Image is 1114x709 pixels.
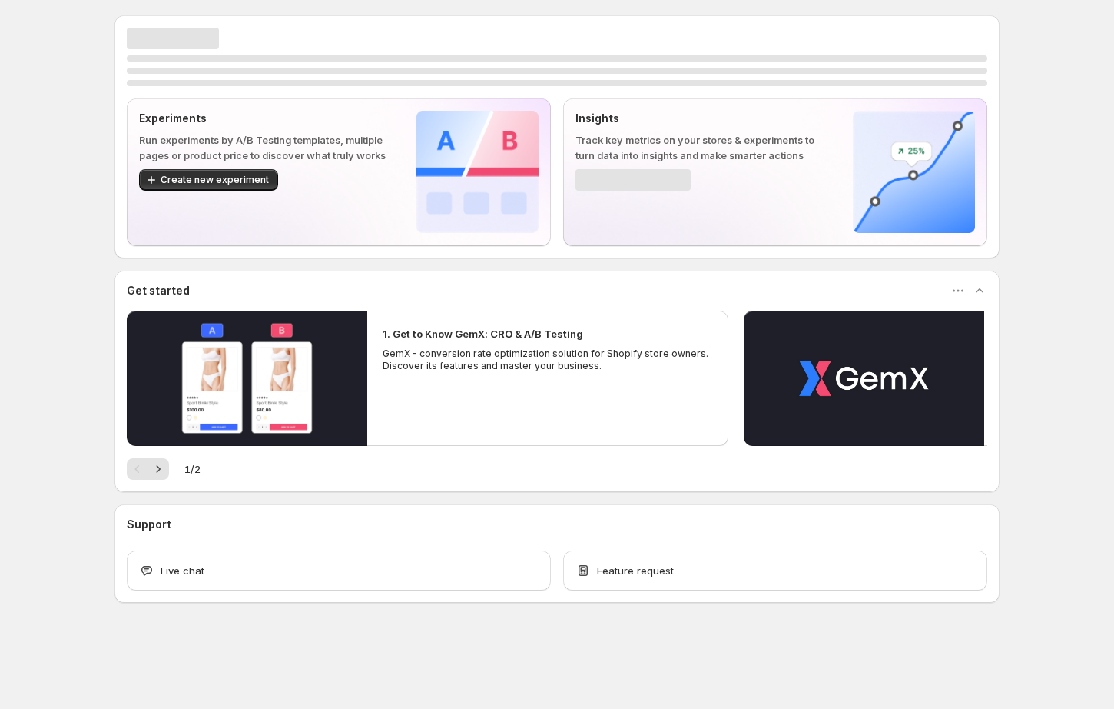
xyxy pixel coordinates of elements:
p: GemX - conversion rate optimization solution for Shopify store owners. Discover its features and ... [383,348,713,372]
button: Play video [127,311,367,446]
img: Experiments [416,111,539,233]
p: Experiments [139,111,392,126]
p: Run experiments by A/B Testing templates, multiple pages or product price to discover what truly ... [139,132,392,163]
nav: Pagination [127,458,169,480]
span: Feature request [597,563,674,578]
p: Insights [575,111,828,126]
p: Track key metrics on your stores & experiments to turn data into insights and make smarter actions [575,132,828,163]
h2: 1. Get to Know GemX: CRO & A/B Testing [383,326,583,341]
button: Next [148,458,169,480]
h3: Get started [127,283,190,298]
button: Create new experiment [139,169,278,191]
button: Play video [744,311,984,446]
span: 1 / 2 [184,461,201,477]
span: Create new experiment [161,174,269,186]
img: Insights [853,111,975,233]
h3: Support [127,517,171,532]
span: Live chat [161,563,204,578]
